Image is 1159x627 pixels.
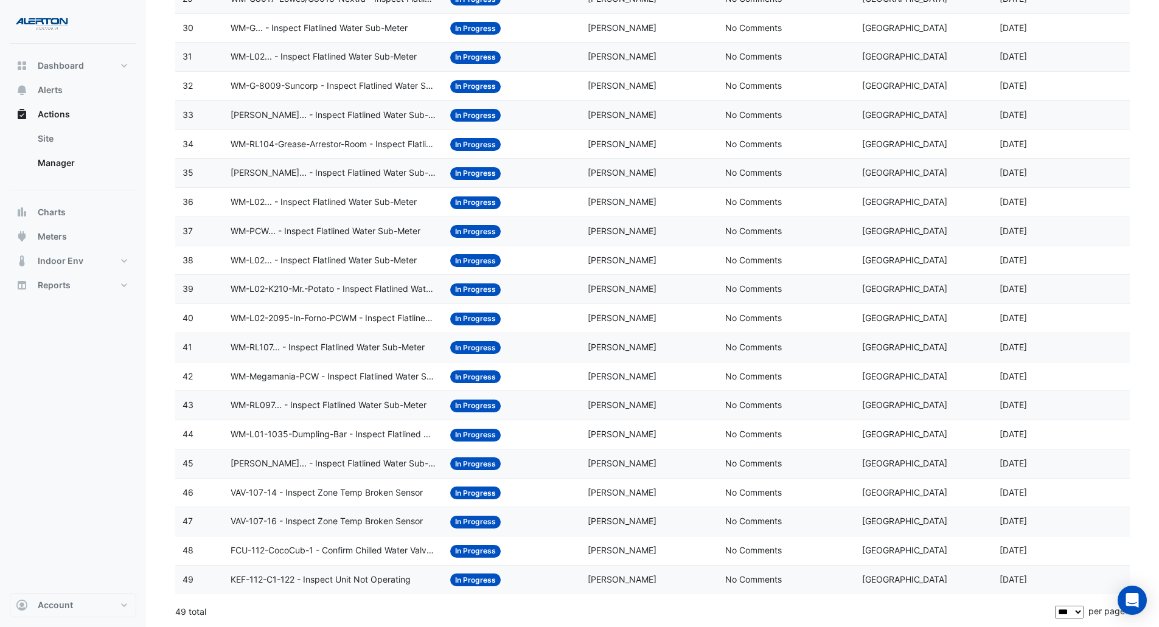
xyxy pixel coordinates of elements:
span: 2025-09-05T13:33:47.014 [1000,283,1027,294]
span: In Progress [450,138,501,151]
span: In Progress [450,573,501,586]
span: [GEOGRAPHIC_DATA] [862,429,947,439]
span: 2025-09-05T13:33:51.591 [1000,255,1027,265]
span: per page [1088,606,1125,616]
span: No Comments [725,487,782,497]
span: [PERSON_NAME] [588,342,656,352]
span: 2025-09-05T13:33:36.338 [1000,342,1027,352]
span: No Comments [725,400,782,410]
span: KEF-112-C1-122 - Inspect Unit Not Operating [231,573,411,587]
span: [PERSON_NAME] [588,167,656,178]
span: 42 [183,371,193,381]
span: In Progress [450,225,501,238]
span: [GEOGRAPHIC_DATA] [862,139,947,149]
span: 43 [183,400,193,410]
span: [PERSON_NAME] [588,255,656,265]
span: [GEOGRAPHIC_DATA] [862,167,947,178]
span: No Comments [725,226,782,236]
span: Alerts [38,84,63,96]
span: [PERSON_NAME] [588,313,656,323]
span: No Comments [725,109,782,120]
span: [PERSON_NAME] [588,283,656,294]
span: [PERSON_NAME] [588,371,656,381]
span: 46 [183,487,193,497]
span: No Comments [725,458,782,468]
span: [GEOGRAPHIC_DATA] [862,516,947,526]
span: Meters [38,230,67,243]
span: No Comments [725,429,782,439]
span: [PERSON_NAME] [588,80,656,91]
app-icon: Charts [16,206,28,218]
app-icon: Reports [16,279,28,291]
span: [GEOGRAPHIC_DATA] [862,23,947,33]
span: 2025-09-05T13:32:25.839 [1000,516,1027,526]
span: [GEOGRAPHIC_DATA] [862,545,947,555]
span: [GEOGRAPHIC_DATA] [862,400,947,410]
span: 2025-09-05T13:33:07.508 [1000,400,1027,410]
span: [GEOGRAPHIC_DATA] [862,574,947,584]
span: [GEOGRAPHIC_DATA] [862,255,947,265]
span: 47 [183,516,193,526]
span: WM-G... - Inspect Flatlined Water Sub-Meter [231,21,408,35]
button: Actions [10,102,136,126]
span: [GEOGRAPHIC_DATA] [862,458,947,468]
span: In Progress [450,109,501,122]
button: Meters [10,224,136,249]
span: 2025-09-05T13:33:03.137 [1000,429,1027,439]
span: [PERSON_NAME] [588,545,656,555]
span: [GEOGRAPHIC_DATA] [862,283,947,294]
button: Indoor Env [10,249,136,273]
app-icon: Alerts [16,84,28,96]
span: 48 [183,545,193,555]
span: No Comments [725,342,782,352]
div: 49 total [175,597,1053,627]
span: 2025-09-05T13:33:56.662 [1000,226,1027,236]
span: Actions [38,108,70,120]
span: In Progress [450,487,501,499]
span: Reports [38,279,71,291]
span: No Comments [725,283,782,294]
span: 2025-09-05T13:34:18.009 [1000,80,1027,91]
span: In Progress [450,80,501,93]
span: 40 [183,313,193,323]
span: No Comments [725,51,782,61]
span: No Comments [725,545,782,555]
a: Site [28,126,136,151]
span: [PERSON_NAME] [588,429,656,439]
button: Reports [10,273,136,297]
span: 45 [183,458,193,468]
span: In Progress [450,370,501,383]
span: In Progress [450,254,501,267]
span: In Progress [450,457,501,470]
span: 44 [183,429,193,439]
span: In Progress [450,400,501,412]
span: 2025-09-05T13:34:00.837 [1000,196,1027,207]
span: [PERSON_NAME] [588,109,656,120]
span: 2025-09-05T13:34:24.143 [1000,51,1027,61]
span: No Comments [725,574,782,584]
span: In Progress [450,167,501,180]
span: WM-Megamania-PCW - Inspect Flatlined Water Sub-Meter [231,370,436,384]
span: 41 [183,342,192,352]
span: WM-G-8009-Suncorp - Inspect Flatlined Water Sub-Meter [231,79,436,93]
span: In Progress [450,196,501,209]
span: 2025-09-05T13:32:32.020 [1000,487,1027,497]
span: WM-RL104-Grease-Arrestor-Room - Inspect Flatlined Water Sub-Meter [231,137,436,151]
app-icon: Indoor Env [16,255,28,267]
span: [PERSON_NAME] [588,574,656,584]
span: [GEOGRAPHIC_DATA] [862,226,947,236]
span: 33 [183,109,193,120]
span: 37 [183,226,193,236]
span: No Comments [725,371,782,381]
span: WM-L02-2095-In-Forno-PCWM - Inspect Flatlined Water Sub-Meter [231,311,436,325]
span: 31 [183,51,192,61]
span: 38 [183,255,193,265]
span: In Progress [450,429,501,442]
span: [GEOGRAPHIC_DATA] [862,109,947,120]
span: 2025-09-05T13:34:13.617 [1000,109,1027,120]
span: [GEOGRAPHIC_DATA] [862,313,947,323]
span: In Progress [450,22,501,35]
span: [GEOGRAPHIC_DATA] [862,51,947,61]
button: Alerts [10,78,136,102]
button: Account [10,593,136,617]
